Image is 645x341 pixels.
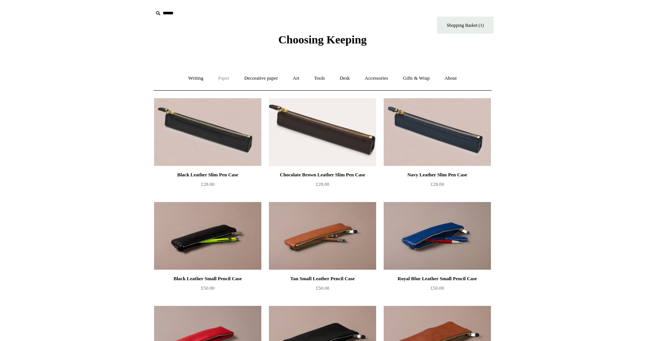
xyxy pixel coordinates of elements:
a: Royal Blue Leather Small Pencil Case £50.00 [384,274,491,305]
img: Black Leather Small Pencil Case [154,202,261,270]
a: Desk [333,68,357,88]
a: Paper [211,68,236,88]
a: About [438,68,464,88]
span: £50.00 [201,285,214,291]
a: Shopping Basket (1) [437,17,494,34]
span: £28.00 [316,181,329,187]
img: Chocolate Brown Leather Slim Pen Case [269,98,376,166]
a: Tan Small Leather Pencil Case Tan Small Leather Pencil Case [269,202,376,270]
a: Chocolate Brown Leather Slim Pen Case Chocolate Brown Leather Slim Pen Case [269,98,376,166]
a: Navy Leather Slim Pen Case Navy Leather Slim Pen Case [384,98,491,166]
div: Tan Small Leather Pencil Case [271,274,374,283]
img: Navy Leather Slim Pen Case [384,98,491,166]
span: Choosing Keeping [278,33,367,46]
div: Royal Blue Leather Small Pencil Case [386,274,489,283]
img: Tan Small Leather Pencil Case [269,202,376,270]
a: Chocolate Brown Leather Slim Pen Case £28.00 [269,170,376,201]
img: Black Leather Slim Pen Case [154,98,261,166]
a: Gifts & Wrap [396,68,437,88]
a: Writing [182,68,210,88]
a: Royal Blue Leather Small Pencil Case Royal Blue Leather Small Pencil Case [384,202,491,270]
a: Black Leather Slim Pen Case Black Leather Slim Pen Case [154,98,261,166]
img: Royal Blue Leather Small Pencil Case [384,202,491,270]
div: Chocolate Brown Leather Slim Pen Case [271,170,374,179]
div: Black Leather Slim Pen Case [156,170,259,179]
a: Black Leather Small Pencil Case Black Leather Small Pencil Case [154,202,261,270]
span: £28.00 [431,181,444,187]
div: Navy Leather Slim Pen Case [386,170,489,179]
div: Black Leather Small Pencil Case [156,274,259,283]
a: Tan Small Leather Pencil Case £50.00 [269,274,376,305]
a: Choosing Keeping [278,39,367,45]
a: Black Leather Small Pencil Case £50.00 [154,274,261,305]
span: £50.00 [431,285,444,291]
a: Art [286,68,306,88]
a: Navy Leather Slim Pen Case £28.00 [384,170,491,201]
a: Decorative paper [238,68,285,88]
span: £50.00 [316,285,329,291]
a: Tools [307,68,332,88]
span: £28.00 [201,181,214,187]
a: Accessories [358,68,395,88]
a: Black Leather Slim Pen Case £28.00 [154,170,261,201]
